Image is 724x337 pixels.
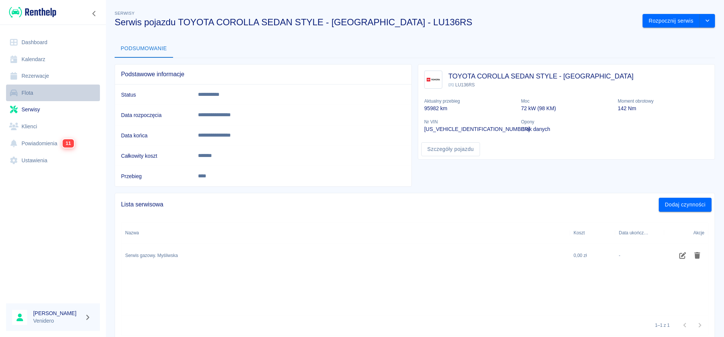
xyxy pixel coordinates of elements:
div: Data ukończenia [615,222,664,243]
button: Usuń czynność [690,249,705,262]
div: - [619,252,620,259]
div: Data ukończenia [619,222,650,243]
span: Lista serwisowa [121,201,659,208]
span: Podstawowe informacje [121,71,405,78]
div: Nazwa [121,222,570,243]
div: Serwis gazowy. Myśliwska [125,252,178,259]
button: Sort [585,228,595,238]
span: Serwisy [115,11,135,15]
a: Renthelp logo [6,6,56,18]
a: Kalendarz [6,51,100,68]
a: Flota [6,85,100,102]
button: Zwiń nawigację [89,9,100,18]
span: 11 [63,139,74,148]
p: Nr VIN [424,118,515,125]
p: LU136RS [448,82,633,88]
p: 142 Nm [618,105,709,112]
button: drop-down [700,14,715,28]
p: Aktualny przebieg [424,98,515,105]
a: Powiadomienia11 [6,135,100,152]
button: Dodaj czynności [659,198,712,212]
div: 0,00 zł [570,244,615,268]
p: Moc [521,98,612,105]
div: Nazwa [125,222,139,243]
a: Rezerwacje [6,68,100,85]
h6: Całkowity koszt [121,152,186,160]
p: Brak danych [521,125,612,133]
h3: Serwis pojazdu TOYOTA COROLLA SEDAN STYLE - [GEOGRAPHIC_DATA] - LU136RS [115,17,637,28]
img: Image [426,72,440,87]
img: Renthelp logo [9,6,56,18]
p: Moment obrotowy [618,98,709,105]
button: Sort [650,228,660,238]
a: Dashboard [6,34,100,51]
p: Venidero [33,317,81,325]
div: Koszt [574,222,585,243]
h3: TOYOTA COROLLA SEDAN STYLE - [GEOGRAPHIC_DATA] [448,71,633,82]
a: Ustawienia [6,152,100,169]
a: Serwisy [6,101,100,118]
p: [US_VEHICLE_IDENTIFICATION_NUMBER] [424,125,515,133]
h6: Data końca [121,132,186,139]
h6: [PERSON_NAME] [33,309,81,317]
button: Sort [139,228,149,238]
button: Rozpocznij serwis [643,14,700,28]
p: 95982 km [424,105,515,112]
div: Akcje [664,222,708,243]
a: Klienci [6,118,100,135]
div: Akcje [693,222,704,243]
h6: Przebieg [121,172,186,180]
p: Opony [521,118,612,125]
p: 1–1 z 1 [655,322,670,329]
h6: Data rozpoczęcia [121,111,186,119]
button: Podsumowanie [115,40,173,58]
p: 72 kW (98 KM) [521,105,612,112]
a: Szczegóły pojazdu [421,142,480,156]
button: Edytuj czynność [675,249,690,262]
h6: Status [121,91,186,98]
div: Koszt [570,222,615,243]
